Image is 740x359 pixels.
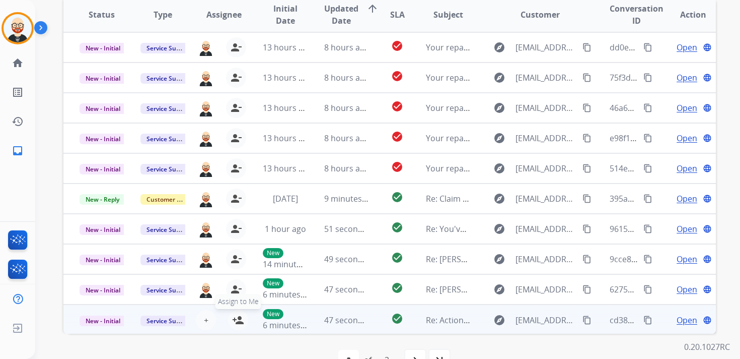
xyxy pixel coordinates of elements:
[80,73,126,84] span: New - Initial
[263,42,313,53] span: 13 hours ago
[515,132,577,144] span: [EMAIL_ADDRESS][DOMAIN_NAME]
[582,255,591,264] mat-icon: content_copy
[515,72,577,84] span: [EMAIL_ADDRESS][DOMAIN_NAME]
[521,9,560,21] span: Customer
[493,314,505,326] mat-icon: explore
[140,316,198,326] span: Service Support
[515,102,577,114] span: [EMAIL_ADDRESS][DOMAIN_NAME]
[515,223,577,235] span: [EMAIL_ADDRESS][DOMAIN_NAME]
[140,255,198,265] span: Service Support
[703,194,712,203] mat-icon: language
[198,130,214,147] img: agent-avatar
[273,193,298,204] span: [DATE]
[198,190,214,207] img: agent-avatar
[426,102,531,113] span: Your repair(s) have shipped
[643,164,652,173] mat-icon: content_copy
[232,314,244,326] mat-icon: person_add
[263,248,283,258] p: New
[703,134,712,143] mat-icon: language
[643,285,652,294] mat-icon: content_copy
[493,132,505,144] mat-icon: explore
[493,72,505,84] mat-icon: explore
[324,315,383,326] span: 47 seconds ago
[80,103,126,114] span: New - Initial
[426,254,646,265] span: Re: [PERSON_NAME] has been shipped to you for servicing
[230,253,242,265] mat-icon: person_remove
[677,314,697,326] span: Open
[643,43,652,52] mat-icon: content_copy
[324,284,383,295] span: 47 seconds ago
[198,220,214,237] img: agent-avatar
[426,284,625,295] span: Re: [PERSON_NAME] has been delivered for servicing
[215,294,261,309] span: Assign to Me
[80,224,126,235] span: New - Initial
[196,310,216,330] button: +
[263,320,317,331] span: 6 minutes ago
[677,253,697,265] span: Open
[80,316,126,326] span: New - Initial
[198,160,214,177] img: agent-avatar
[703,103,712,112] mat-icon: language
[391,70,403,82] mat-icon: check_circle
[426,133,531,144] span: Your repair(s) have shipped
[140,134,198,144] span: Service Support
[263,163,313,174] span: 13 hours ago
[582,224,591,233] mat-icon: content_copy
[140,224,198,235] span: Service Support
[703,43,712,52] mat-icon: language
[324,72,369,83] span: 8 hours ago
[324,3,358,27] span: Updated Date
[493,41,505,53] mat-icon: explore
[80,194,125,205] span: New - Reply
[643,134,652,143] mat-icon: content_copy
[677,72,697,84] span: Open
[263,278,283,288] p: New
[391,191,403,203] mat-icon: check_circle
[582,194,591,203] mat-icon: content_copy
[703,316,712,325] mat-icon: language
[263,259,321,270] span: 14 minutes ago
[643,194,652,203] mat-icon: content_copy
[206,9,242,21] span: Assignee
[198,99,214,116] img: agent-avatar
[493,253,505,265] mat-icon: explore
[230,72,242,84] mat-icon: person_remove
[582,164,591,173] mat-icon: content_copy
[230,132,242,144] mat-icon: person_remove
[263,133,313,144] span: 13 hours ago
[324,254,383,265] span: 49 seconds ago
[493,223,505,235] mat-icon: explore
[12,57,24,69] mat-icon: home
[703,73,712,82] mat-icon: language
[426,163,531,174] span: Your repair(s) have shipped
[515,41,577,53] span: [EMAIL_ADDRESS][DOMAIN_NAME]
[12,115,24,128] mat-icon: history
[582,73,591,82] mat-icon: content_copy
[391,131,403,143] mat-icon: check_circle
[80,164,126,174] span: New - Initial
[140,103,198,114] span: Service Support
[230,162,242,174] mat-icon: person_remove
[263,72,313,83] span: 13 hours ago
[230,223,242,235] mat-icon: person_remove
[324,163,369,174] span: 8 hours ago
[198,39,214,56] img: agent-avatar
[324,42,369,53] span: 8 hours ago
[582,103,591,112] mat-icon: content_copy
[703,255,712,264] mat-icon: language
[643,224,652,233] mat-icon: content_copy
[515,314,577,326] span: [EMAIL_ADDRESS][DOMAIN_NAME]
[391,221,403,233] mat-icon: check_circle
[677,223,697,235] span: Open
[677,193,697,205] span: Open
[493,283,505,295] mat-icon: explore
[582,43,591,52] mat-icon: content_copy
[426,193,606,204] span: Re: Claim Update - Next Steps - Action Required
[677,283,697,295] span: Open
[515,283,577,295] span: [EMAIL_ADDRESS][DOMAIN_NAME]
[391,313,403,325] mat-icon: check_circle
[4,14,32,42] img: avatar
[677,132,697,144] span: Open
[515,162,577,174] span: [EMAIL_ADDRESS][DOMAIN_NAME]
[198,69,214,86] img: agent-avatar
